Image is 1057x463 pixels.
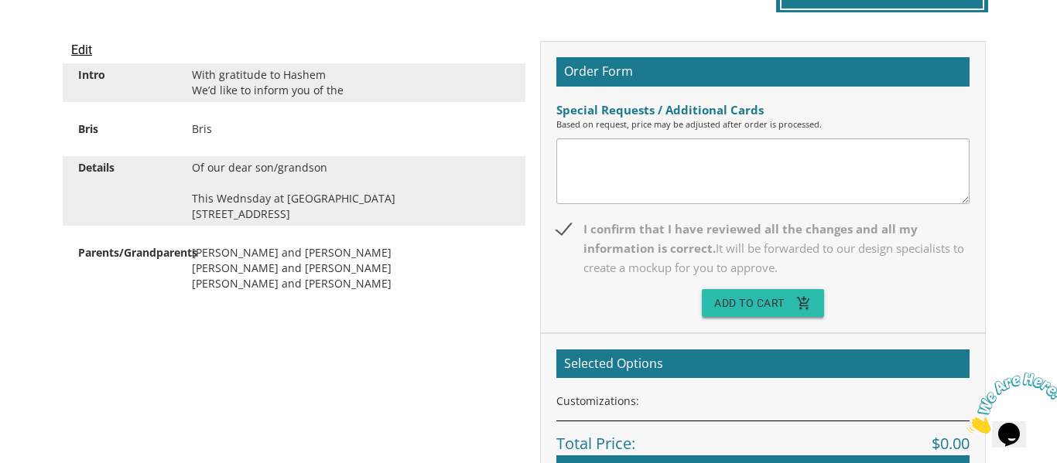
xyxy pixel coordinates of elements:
div: Of our dear son/grandson This Wednsday at [GEOGRAPHIC_DATA] [STREET_ADDRESS] [180,160,522,222]
div: Total Price: [556,420,970,455]
h2: Selected Options [556,349,970,379]
h2: Order Form [556,57,970,87]
div: Bris [67,121,180,137]
span: I confirm that I have reviewed all the changes and all my information is correct. [556,220,970,277]
div: Bris [180,121,522,137]
div: Special Requests / Additional Cards [556,102,970,118]
div: With gratitude to Hashem We’d like to inform you of the [180,67,522,98]
div: [PERSON_NAME] and [PERSON_NAME] [PERSON_NAME] and [PERSON_NAME] [PERSON_NAME] and [PERSON_NAME] [180,245,522,291]
span: $0.00 [932,433,970,455]
div: Based on request, price may be adjusted after order is processed. [556,118,970,131]
div: Intro [67,67,180,83]
img: Chat attention grabber [6,6,102,67]
iframe: chat widget [961,366,1057,440]
div: Details [67,160,180,175]
button: Add To Cartadd_shopping_cart [702,289,824,317]
input: Edit [71,41,92,60]
div: Customizations: [556,393,970,409]
span: It will be forwarded to our design specialists to create a mockup for you to approve. [583,240,964,275]
i: add_shopping_cart [796,289,812,317]
div: Parents/Grandparents [67,245,180,260]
